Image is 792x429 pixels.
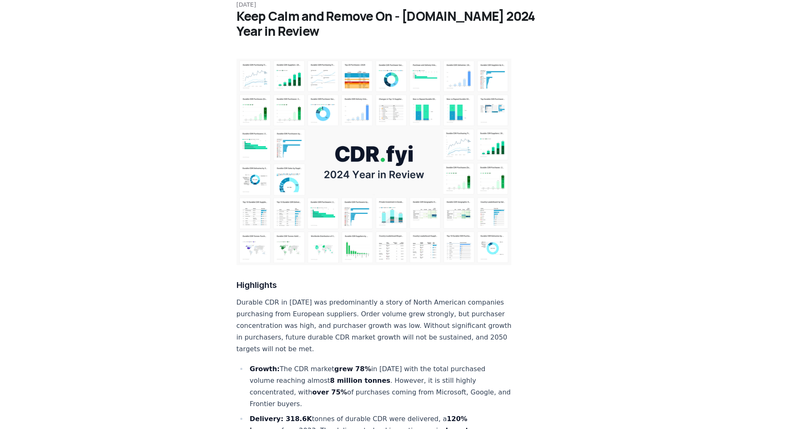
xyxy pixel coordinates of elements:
strong: 8 million tonnes [330,377,390,384]
strong: Growth: [250,365,280,373]
h1: Keep Calm and Remove On - [DOMAIN_NAME] 2024 Year in Review [237,9,556,39]
img: blog post image [237,59,512,265]
p: Durable CDR in [DATE] was predominantly a story of North American companies purchasing from Europ... [237,297,512,355]
h3: Highlights [237,278,512,292]
strong: Delivery: 318.6K [250,415,312,423]
p: [DATE] [237,0,556,9]
strong: over 75% [312,388,347,396]
strong: grew 78% [334,365,371,373]
li: The CDR market in [DATE] with the total purchased volume reaching almost . However, it is still h... [247,363,512,410]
